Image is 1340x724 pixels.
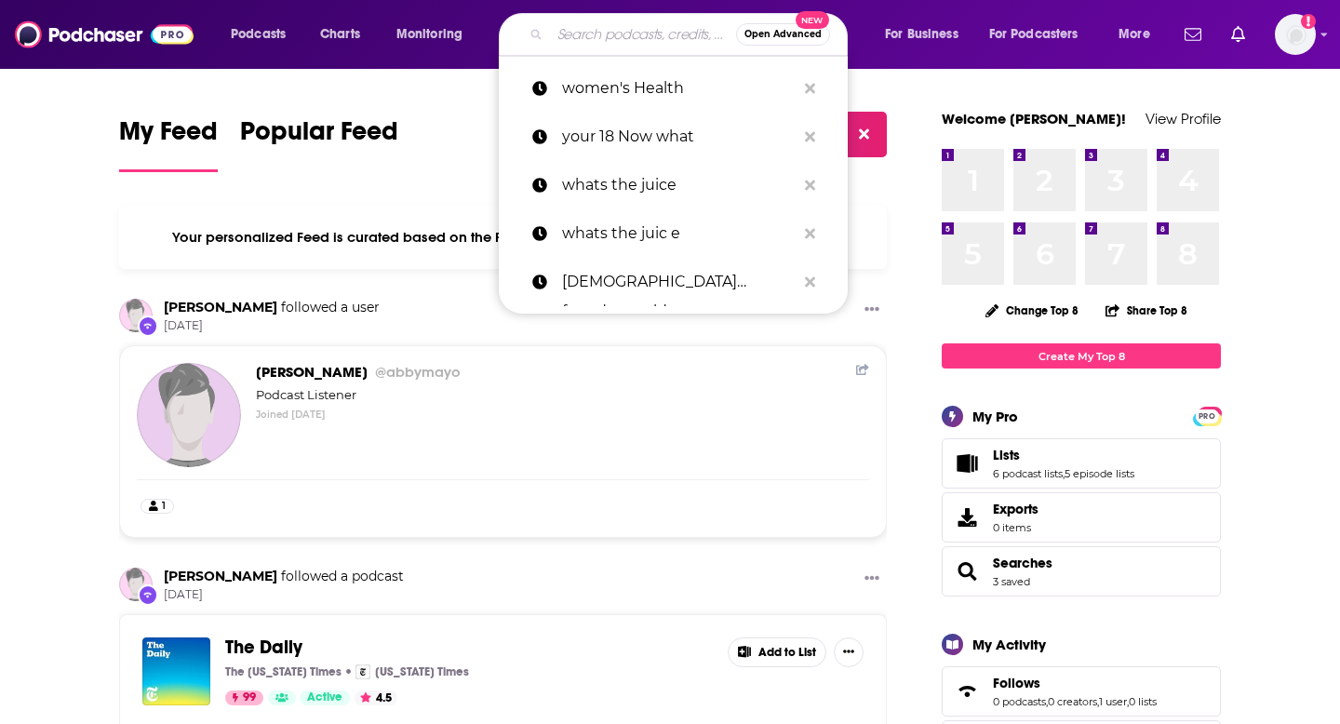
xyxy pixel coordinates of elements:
span: Logged in as abbymayo [1275,14,1316,55]
a: Abby Mayo [256,363,461,381]
a: Lists [948,450,985,476]
span: , [1097,695,1099,708]
span: Charts [320,21,360,47]
p: whats the juic e [562,209,796,258]
div: My Activity [972,636,1046,653]
span: Exports [948,504,985,530]
span: followed [281,568,337,584]
button: Share Top 8 [1105,292,1188,328]
a: The Daily [225,637,302,658]
button: Show More Button [857,568,887,591]
p: whats the juice [562,161,796,209]
p: female founder world [562,258,796,306]
button: 4.5 [355,690,397,705]
div: New Follow [138,584,158,605]
a: Charts [308,20,371,49]
a: 3 saved [993,575,1030,588]
p: women's Health [562,64,796,113]
span: PRO [1196,409,1218,423]
span: [DATE] [164,318,380,334]
img: amandagibson [119,568,153,601]
a: Show notifications dropdown [1177,19,1209,50]
a: amandagibson [164,568,277,584]
button: Add to List [728,637,826,667]
div: New Follow [138,315,158,336]
a: whats the juice [499,161,848,209]
span: Exports [993,501,1038,517]
a: Show notifications dropdown [1224,19,1253,50]
a: Lists [993,447,1134,463]
a: 1 [141,499,174,514]
a: Follows [993,675,1157,691]
button: Show More Button [834,637,864,667]
h3: a podcast [164,568,404,585]
span: New [796,11,829,29]
h3: a user [164,299,380,316]
a: women's Health [499,64,848,113]
a: Searches [993,555,1052,571]
a: Searches [948,558,985,584]
span: Monitoring [396,21,462,47]
a: Follows [948,678,985,704]
span: My Feed [119,115,218,158]
span: 0 items [993,521,1038,534]
a: [DEMOGRAPHIC_DATA] founder world [499,258,848,306]
span: 99 [243,689,256,707]
span: [PERSON_NAME] [256,363,461,381]
span: 1 [162,497,166,516]
span: , [1127,695,1129,708]
a: View Profile [1146,110,1221,127]
a: your 18 Now what [499,113,848,161]
img: Abby Mayo [137,363,241,467]
a: Share Button [856,363,869,377]
button: open menu [1105,20,1173,49]
svg: Add a profile image [1301,14,1316,29]
a: Popular Feed [240,115,398,172]
span: , [1046,695,1048,708]
span: Searches [942,546,1221,597]
a: 99 [225,690,263,705]
div: Your personalized Feed is curated based on the Podcasts, Creators, Users, and Lists that you Follow. [119,206,887,269]
span: For Podcasters [989,21,1079,47]
a: 6 podcast lists [993,467,1063,480]
span: Follows [993,675,1040,691]
img: The Daily [142,637,210,705]
div: Podcast Listener [256,386,869,405]
button: open menu [872,20,982,49]
p: The [US_STATE] Times [225,664,342,679]
a: 1 user [1099,695,1127,708]
div: Joined [DATE] [256,409,869,421]
a: Active [300,690,350,705]
div: My Pro [972,408,1018,425]
button: Open AdvancedNew [736,23,830,46]
img: Podchaser - Follow, Share and Rate Podcasts [15,17,194,52]
span: For Business [885,21,958,47]
a: 5 episode lists [1065,467,1134,480]
button: Show profile menu [1275,14,1316,55]
a: Exports [942,492,1221,543]
a: 0 creators [1048,695,1097,708]
span: Active [307,689,342,707]
input: Search podcasts, credits, & more... [550,20,736,49]
p: [US_STATE] Times [375,664,469,679]
p: your 18 Now what [562,113,796,161]
button: open menu [383,20,487,49]
span: followed [281,299,337,315]
a: amandagibson [164,299,277,315]
button: Show More Button [857,299,887,322]
span: , [1063,467,1065,480]
span: Popular Feed [240,115,398,158]
div: Search podcasts, credits, & more... [516,13,865,56]
a: whats the juic e [499,209,848,258]
a: PRO [1196,409,1218,422]
button: Change Top 8 [974,299,1090,322]
img: amandagibson [119,299,153,332]
a: 0 podcasts [993,695,1046,708]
